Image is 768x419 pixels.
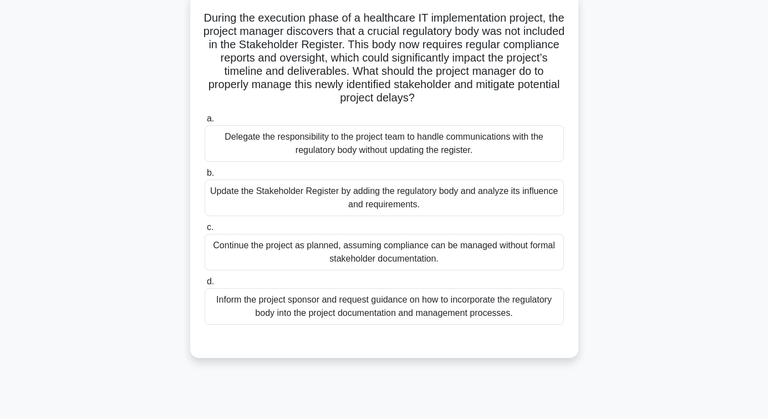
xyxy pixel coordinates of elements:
h5: During the execution phase of a healthcare IT implementation project, the project manager discove... [204,11,565,105]
div: Update the Stakeholder Register by adding the regulatory body and analyze its influence and requi... [205,180,564,216]
span: c. [207,222,213,232]
div: Continue the project as planned, assuming compliance can be managed without formal stakeholder do... [205,234,564,270]
div: Inform the project sponsor and request guidance on how to incorporate the regulatory body into th... [205,288,564,325]
span: b. [207,168,214,177]
span: d. [207,277,214,286]
div: Delegate the responsibility to the project team to handle communications with the regulatory body... [205,125,564,162]
span: a. [207,114,214,123]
